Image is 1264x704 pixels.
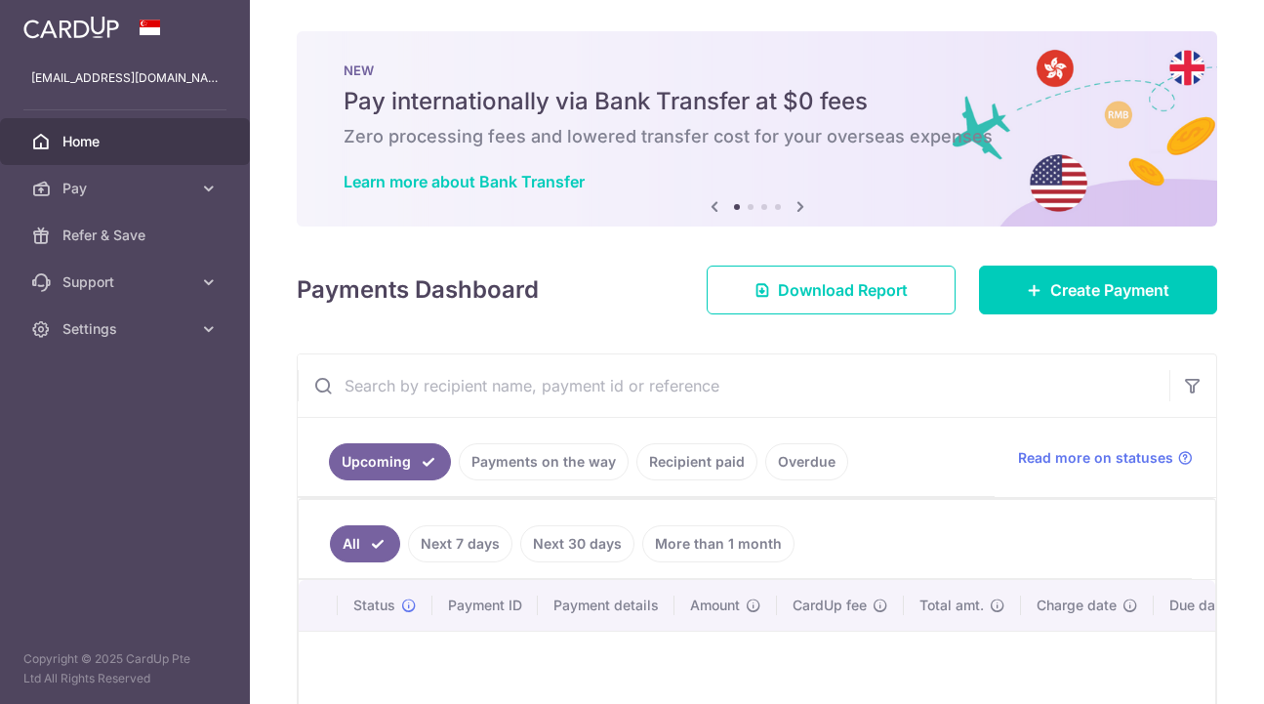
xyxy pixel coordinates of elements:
[1050,278,1169,302] span: Create Payment
[919,596,984,615] span: Total amt.
[353,596,395,615] span: Status
[1037,596,1117,615] span: Charge date
[432,580,538,631] th: Payment ID
[707,266,956,314] a: Download Report
[1169,596,1228,615] span: Due date
[344,86,1170,117] h5: Pay internationally via Bank Transfer at $0 fees
[408,525,512,562] a: Next 7 days
[62,272,191,292] span: Support
[62,179,191,198] span: Pay
[636,443,757,480] a: Recipient paid
[459,443,629,480] a: Payments on the way
[538,580,674,631] th: Payment details
[520,525,634,562] a: Next 30 days
[979,266,1217,314] a: Create Payment
[642,525,795,562] a: More than 1 month
[765,443,848,480] a: Overdue
[793,596,867,615] span: CardUp fee
[31,68,219,88] p: [EMAIL_ADDRESS][DOMAIN_NAME]
[344,125,1170,148] h6: Zero processing fees and lowered transfer cost for your overseas expenses
[62,226,191,245] span: Refer & Save
[344,62,1170,78] p: NEW
[330,525,400,562] a: All
[297,272,539,308] h4: Payments Dashboard
[1018,448,1193,468] a: Read more on statuses
[329,443,451,480] a: Upcoming
[297,31,1217,227] img: Bank transfer banner
[1018,448,1173,468] span: Read more on statuses
[690,596,740,615] span: Amount
[62,132,191,151] span: Home
[298,354,1169,417] input: Search by recipient name, payment id or reference
[23,16,119,39] img: CardUp
[62,319,191,339] span: Settings
[778,278,908,302] span: Download Report
[344,172,585,191] a: Learn more about Bank Transfer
